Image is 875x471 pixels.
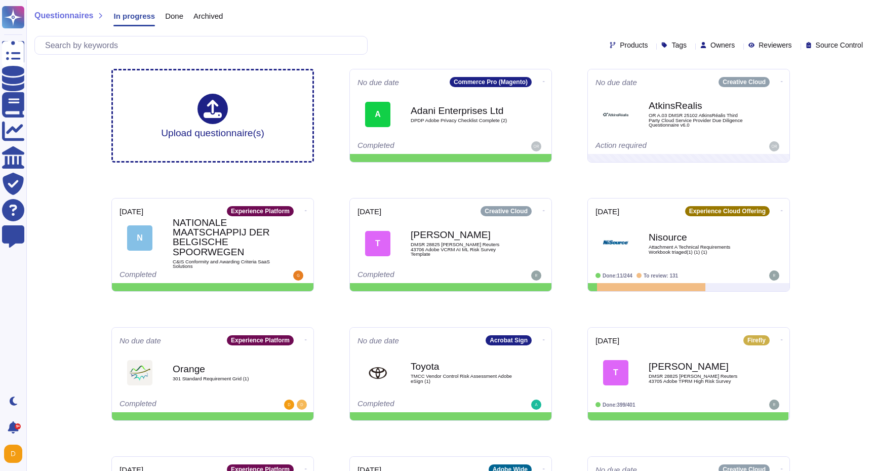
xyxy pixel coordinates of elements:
[127,360,152,385] img: Logo
[603,231,628,256] img: Logo
[595,141,720,151] div: Action required
[173,218,274,257] b: NATIONALE MAATSCHAPPIJ DER BELGISCHE SPOORWEGEN
[193,12,223,20] span: Archived
[15,423,21,429] div: 9+
[227,206,294,216] div: Experience Platform
[165,12,183,20] span: Done
[365,360,390,385] img: Logo
[481,206,532,216] div: Creative Cloud
[531,141,541,151] img: user
[173,259,274,269] span: C&IS Conformity and Awarding Criteria SaaS Solutions
[595,208,619,215] span: [DATE]
[357,337,399,344] span: No due date
[173,364,274,374] b: Orange
[531,270,541,281] img: user
[595,337,619,344] span: [DATE]
[769,270,779,281] img: user
[603,360,628,385] div: T
[2,443,29,465] button: user
[411,106,512,115] b: Adani Enterprises Ltd
[649,374,750,383] span: DMSR 28825 [PERSON_NAME] Reuters 43705 Adobe TPRM High Risk Survey
[411,230,512,240] b: [PERSON_NAME]
[603,273,632,279] span: Done: 11/244
[671,42,687,49] span: Tags
[120,270,244,281] div: Completed
[649,245,750,254] span: Attachment A Technical Requirements Workbook triaged(1) (1) (1)
[357,400,482,410] div: Completed
[769,141,779,151] img: user
[649,113,750,128] span: OR A.03 DMSR 25102 AtkinsRéalis Third Party Cloud Service Provider Due Diligence Questionnaire v6.0
[357,78,399,86] span: No due date
[120,208,143,215] span: [DATE]
[620,42,648,49] span: Products
[161,94,264,138] div: Upload questionnaire(s)
[719,77,770,87] div: Creative Cloud
[365,231,390,256] div: T
[284,400,294,410] img: user
[759,42,791,49] span: Reviewers
[357,208,381,215] span: [DATE]
[816,42,863,49] span: Source Control
[297,400,307,410] img: user
[34,12,93,20] span: Questionnaires
[411,374,512,383] span: TMCC Vendor Control Risk Assessment Adobe eSign (1)
[649,232,750,242] b: Nisource
[486,335,532,345] div: Acrobat Sign
[743,335,770,345] div: Firefly
[649,101,750,110] b: AtkinsRealis
[113,12,155,20] span: In progress
[173,376,274,381] span: 301 Standard Requirement Grid (1)
[595,78,637,86] span: No due date
[603,402,635,408] span: Done: 399/401
[293,270,303,281] img: user
[710,42,735,49] span: Owners
[649,362,750,371] b: [PERSON_NAME]
[120,400,244,410] div: Completed
[365,102,390,127] div: A
[769,400,779,410] img: user
[227,335,294,345] div: Experience Platform
[685,206,770,216] div: Experience Cloud Offering
[450,77,532,87] div: Commerce Pro (Magento)
[411,362,512,371] b: Toyota
[120,337,161,344] span: No due date
[411,242,512,257] span: DMSR 28825 [PERSON_NAME] Reuters 43706 Adobe VCRM AI ML Risk Survey Template
[644,273,678,279] span: To review: 131
[40,36,367,54] input: Search by keywords
[603,102,628,127] img: Logo
[4,445,22,463] img: user
[127,225,152,251] div: N
[357,141,482,151] div: Completed
[411,118,512,123] span: DPDP Adobe Privacy Checklist Complete (2)
[357,270,482,281] div: Completed
[531,400,541,410] img: user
